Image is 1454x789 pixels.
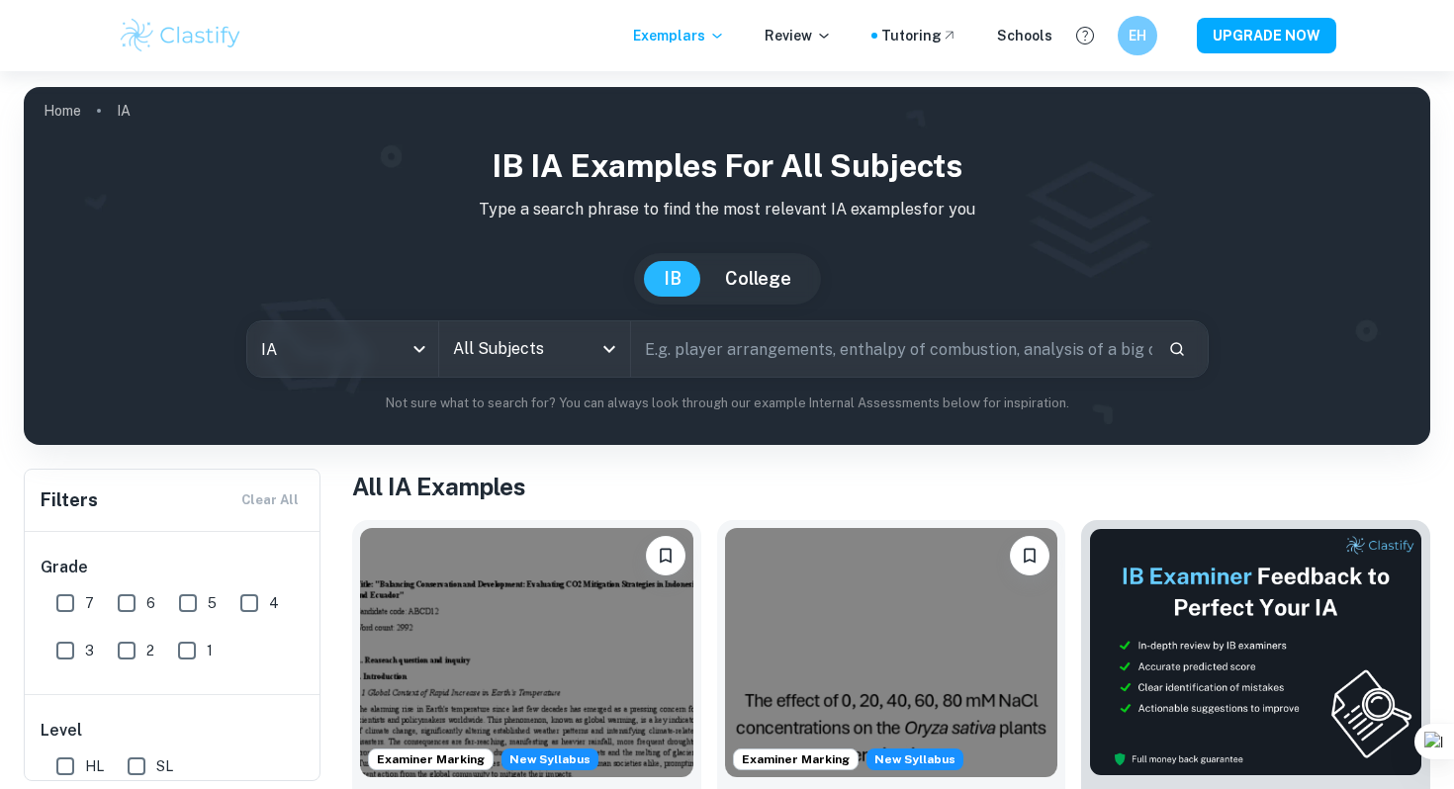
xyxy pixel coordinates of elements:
[881,25,957,46] a: Tutoring
[41,486,98,514] h6: Filters
[360,528,693,777] img: ESS IA example thumbnail: To what extent do CO2 emissions contribu
[247,321,438,377] div: IA
[85,640,94,661] span: 3
[207,640,213,661] span: 1
[595,335,623,363] button: Open
[85,592,94,614] span: 7
[85,755,104,777] span: HL
[156,755,173,777] span: SL
[208,592,217,614] span: 5
[997,25,1052,46] a: Schools
[1068,19,1102,52] button: Help and Feedback
[705,261,811,297] button: College
[146,640,154,661] span: 2
[501,748,598,770] div: Starting from the May 2026 session, the ESS IA requirements have changed. We created this exempla...
[725,528,1058,777] img: ESS IA example thumbnail: To what extent do diPerent NaCl concentr
[44,97,81,125] a: Home
[24,87,1430,445] img: profile cover
[40,394,1414,413] p: Not sure what to search for? You can always look through our example Internal Assessments below f...
[369,750,493,768] span: Examiner Marking
[501,748,598,770] span: New Syllabus
[269,592,279,614] span: 4
[866,748,963,770] div: Starting from the May 2026 session, the ESS IA requirements have changed. We created this exempla...
[1127,25,1149,46] h6: EH
[646,536,685,575] button: Bookmark
[117,100,131,122] p: IA
[146,592,155,614] span: 6
[40,198,1414,221] p: Type a search phrase to find the most relevant IA examples for you
[1160,332,1194,366] button: Search
[118,16,243,55] img: Clastify logo
[644,261,701,297] button: IB
[352,469,1430,504] h1: All IA Examples
[41,719,306,743] h6: Level
[1010,536,1049,575] button: Bookmark
[40,142,1414,190] h1: IB IA examples for all subjects
[631,321,1152,377] input: E.g. player arrangements, enthalpy of combustion, analysis of a big city...
[1197,18,1336,53] button: UPGRADE NOW
[765,25,832,46] p: Review
[1118,16,1157,55] button: EH
[1089,528,1422,776] img: Thumbnail
[866,748,963,770] span: New Syllabus
[41,556,306,579] h6: Grade
[734,750,858,768] span: Examiner Marking
[633,25,725,46] p: Exemplars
